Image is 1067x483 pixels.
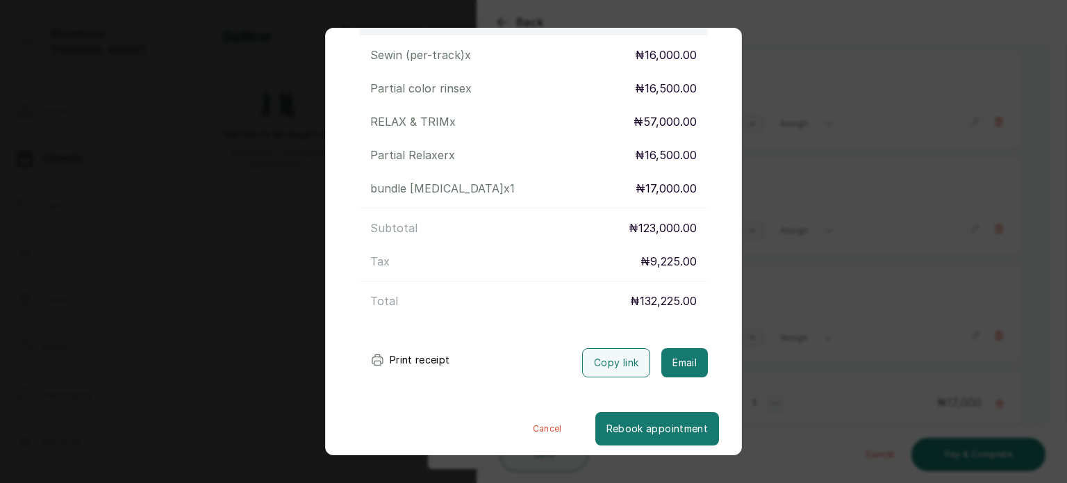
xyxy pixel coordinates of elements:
[635,80,697,97] p: ₦16,500.00
[635,147,697,163] p: ₦16,500.00
[370,80,472,97] p: Partial color rinse x
[630,293,697,309] p: ₦132,225.00
[370,253,390,270] p: Tax
[582,348,650,377] button: Copy link
[661,348,708,377] button: Email
[595,412,719,445] button: Rebook appointment
[635,47,697,63] p: ₦16,000.00
[359,346,461,374] button: Print receipt
[370,147,455,163] p: Partial Relaxer x
[370,47,471,63] p: Sewin (per-track) x
[499,412,595,445] button: Cancel
[370,293,398,309] p: Total
[634,113,697,130] p: ₦57,000.00
[370,113,456,130] p: RELAX & TRIM x
[370,180,515,197] p: bundle [MEDICAL_DATA] x 1
[629,220,697,236] p: ₦123,000.00
[640,253,697,270] p: ₦9,225.00
[636,180,697,197] p: ₦17,000.00
[370,220,417,236] p: Subtotal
